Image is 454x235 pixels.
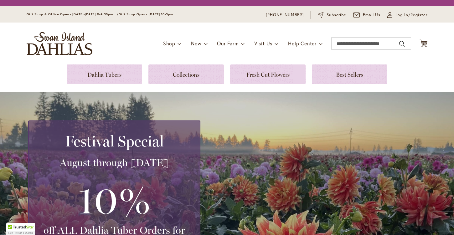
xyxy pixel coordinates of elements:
[254,40,272,47] span: Visit Us
[387,12,427,18] a: Log In/Register
[27,12,119,16] span: Gift Shop & Office Open - [DATE]-[DATE] 9-4:30pm /
[191,40,201,47] span: New
[395,12,427,18] span: Log In/Register
[266,12,304,18] a: [PHONE_NUMBER]
[399,39,405,49] button: Search
[119,12,173,16] span: Gift Shop Open - [DATE] 10-3pm
[327,12,346,18] span: Subscribe
[353,12,381,18] a: Email Us
[27,32,92,55] a: store logo
[217,40,238,47] span: Our Farm
[318,12,346,18] a: Subscribe
[36,175,192,224] h3: 10%
[36,156,192,169] h3: August through [DATE]
[36,132,192,150] h2: Festival Special
[288,40,317,47] span: Help Center
[363,12,381,18] span: Email Us
[163,40,175,47] span: Shop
